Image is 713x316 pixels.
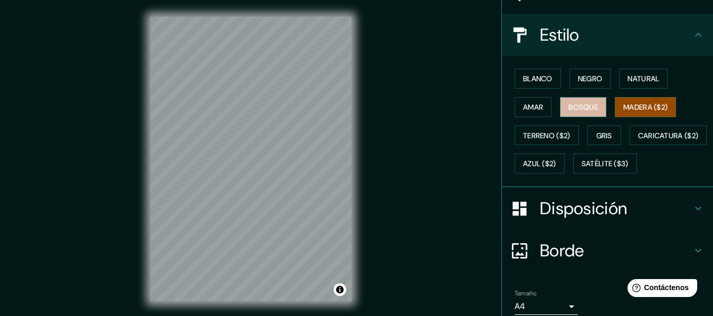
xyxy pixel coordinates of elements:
div: A4 [515,298,578,315]
div: Disposición [502,187,713,229]
div: Estilo [502,14,713,56]
button: Bosque [560,97,606,117]
font: Tamaño [515,289,536,298]
button: Activar o desactivar atribución [334,283,346,296]
font: Natural [628,74,659,83]
font: Borde [540,240,584,262]
font: Amar [523,102,543,112]
font: Estilo [540,24,579,46]
font: Satélite ($3) [582,159,629,169]
button: Satélite ($3) [573,154,637,174]
button: Gris [587,126,621,146]
font: Azul ($2) [523,159,556,169]
font: Terreno ($2) [523,131,571,140]
button: Terreno ($2) [515,126,579,146]
button: Azul ($2) [515,154,565,174]
button: Amar [515,97,552,117]
font: Bosque [568,102,598,112]
font: Gris [596,131,612,140]
font: A4 [515,301,525,312]
button: Negro [569,69,611,89]
font: Negro [578,74,603,83]
button: Madera ($2) [615,97,676,117]
font: Madera ($2) [623,102,668,112]
button: Caricatura ($2) [630,126,707,146]
iframe: Lanzador de widgets de ayuda [619,275,701,304]
div: Borde [502,229,713,272]
canvas: Mapa [150,17,351,301]
button: Natural [619,69,668,89]
font: Disposición [540,197,627,219]
font: Blanco [523,74,553,83]
button: Blanco [515,69,561,89]
font: Caricatura ($2) [638,131,699,140]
